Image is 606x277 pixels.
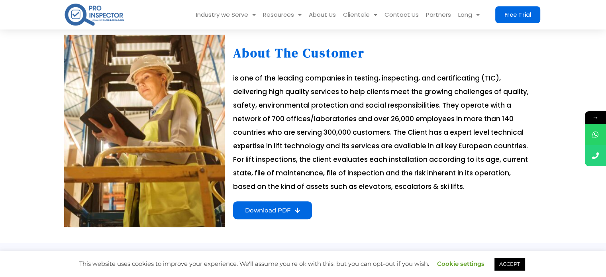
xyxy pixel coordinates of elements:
[437,260,484,267] a: Cookie settings
[585,111,606,124] span: →
[494,258,525,270] a: ACCEPT
[504,12,531,18] span: Free Trial
[233,71,534,193] div: is one of the leading companies in testing, inspecting, and certificating (TIC), delivering high ...
[495,6,540,23] a: Free Trial
[233,201,312,219] a: Download PDF
[79,260,527,267] span: This website uses cookies to improve your experience. We'll assume you're ok with this, but you c...
[245,207,291,213] span: Download PDF
[233,43,534,64] h2: About the Customer
[64,2,125,27] img: pro-inspector-logo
